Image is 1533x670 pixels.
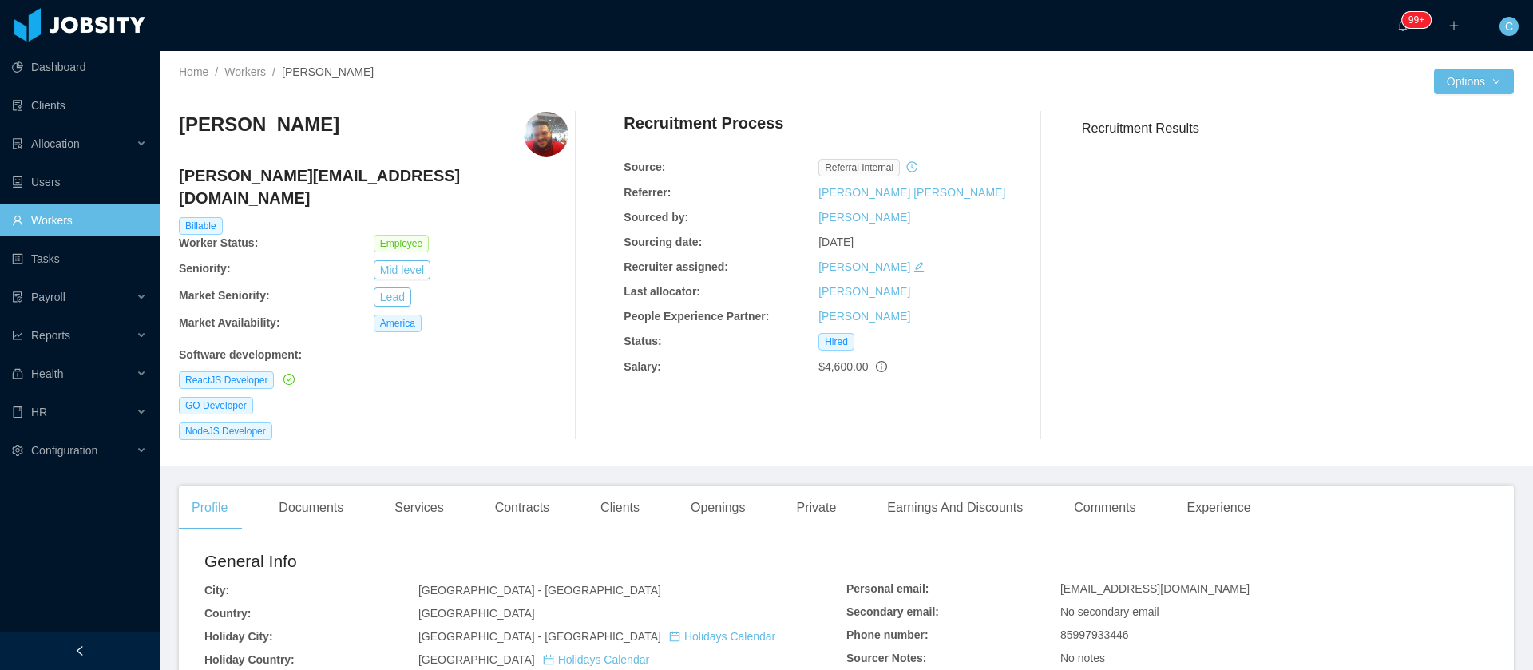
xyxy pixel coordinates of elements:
[374,287,411,307] button: Lead
[31,291,65,303] span: Payroll
[624,161,665,173] b: Source:
[1448,20,1460,31] i: icon: plus
[179,486,240,530] div: Profile
[418,607,535,620] span: [GEOGRAPHIC_DATA]
[282,65,374,78] span: [PERSON_NAME]
[31,444,97,457] span: Configuration
[624,186,671,199] b: Referrer:
[204,630,273,643] b: Holiday City:
[906,161,917,172] i: icon: history
[12,368,23,379] i: icon: medicine-box
[1434,69,1514,94] button: Optionsicon: down
[818,333,854,351] span: Hired
[543,653,649,666] a: icon: calendarHolidays Calendar
[12,138,23,149] i: icon: solution
[179,65,208,78] a: Home
[624,112,783,134] h4: Recruitment Process
[846,582,929,595] b: Personal email:
[543,654,554,665] i: icon: calendar
[179,217,223,235] span: Billable
[624,211,688,224] b: Sourced by:
[846,628,929,641] b: Phone number:
[204,653,295,666] b: Holiday Country:
[874,486,1036,530] div: Earnings And Discounts
[524,112,568,157] img: b97a64d6-903c-4fbe-8736-1a7a32b6e104_664f90f5785bc-400w.png
[1505,17,1513,36] span: C
[678,486,759,530] div: Openings
[179,371,274,389] span: ReactJS Developer
[179,165,568,209] h4: [PERSON_NAME][EMAIL_ADDRESS][DOMAIN_NAME]
[374,235,429,252] span: Employee
[588,486,652,530] div: Clients
[31,329,70,342] span: Reports
[179,236,258,249] b: Worker Status:
[179,112,339,137] h3: [PERSON_NAME]
[1060,582,1250,595] span: [EMAIL_ADDRESS][DOMAIN_NAME]
[669,630,775,643] a: icon: calendarHolidays Calendar
[418,653,649,666] span: [GEOGRAPHIC_DATA]
[224,65,266,78] a: Workers
[204,607,251,620] b: Country:
[283,374,295,385] i: icon: check-circle
[266,486,356,530] div: Documents
[12,89,147,121] a: icon: auditClients
[12,291,23,303] i: icon: file-protect
[818,159,900,176] span: Referral internal
[1061,486,1148,530] div: Comments
[179,316,280,329] b: Market Availability:
[1397,20,1408,31] i: icon: bell
[913,261,925,272] i: icon: edit
[382,486,456,530] div: Services
[280,373,295,386] a: icon: check-circle
[482,486,562,530] div: Contracts
[818,310,910,323] a: [PERSON_NAME]
[624,360,661,373] b: Salary:
[12,166,147,198] a: icon: robotUsers
[846,652,926,664] b: Sourcer Notes:
[1082,118,1514,138] h3: Recruitment Results
[179,348,302,361] b: Software development :
[669,631,680,642] i: icon: calendar
[12,204,147,236] a: icon: userWorkers
[784,486,850,530] div: Private
[12,406,23,418] i: icon: book
[12,445,23,456] i: icon: setting
[818,236,854,248] span: [DATE]
[624,236,702,248] b: Sourcing date:
[179,262,231,275] b: Seniority:
[624,310,769,323] b: People Experience Partner:
[846,605,939,618] b: Secondary email:
[818,360,868,373] span: $4,600.00
[1402,12,1431,28] sup: 201
[12,330,23,341] i: icon: line-chart
[12,51,147,83] a: icon: pie-chartDashboard
[179,397,253,414] span: GO Developer
[179,289,270,302] b: Market Seniority:
[818,285,910,298] a: [PERSON_NAME]
[876,361,887,372] span: info-circle
[31,367,63,380] span: Health
[1060,605,1159,618] span: No secondary email
[204,584,229,597] b: City:
[418,630,775,643] span: [GEOGRAPHIC_DATA] - [GEOGRAPHIC_DATA]
[179,422,272,440] span: NodeJS Developer
[624,285,700,298] b: Last allocator:
[1060,652,1105,664] span: No notes
[374,315,422,332] span: America
[818,211,910,224] a: [PERSON_NAME]
[31,137,80,150] span: Allocation
[818,186,1005,199] a: [PERSON_NAME] [PERSON_NAME]
[204,549,846,574] h2: General Info
[624,335,661,347] b: Status:
[31,406,47,418] span: HR
[1175,486,1264,530] div: Experience
[624,260,728,273] b: Recruiter assigned:
[1060,628,1129,641] span: 85997933446
[418,584,661,597] span: [GEOGRAPHIC_DATA] - [GEOGRAPHIC_DATA]
[215,65,218,78] span: /
[272,65,275,78] span: /
[374,260,430,279] button: Mid level
[818,260,910,273] a: [PERSON_NAME]
[12,243,147,275] a: icon: profileTasks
